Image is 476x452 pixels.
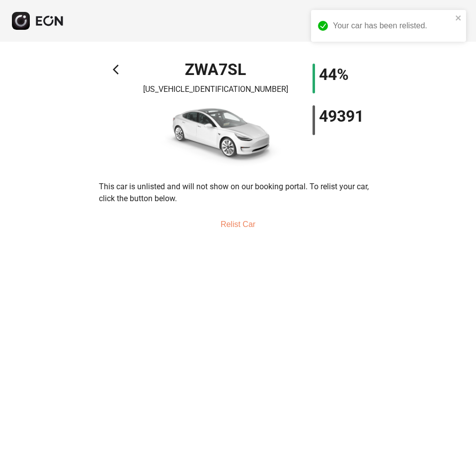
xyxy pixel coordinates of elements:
[185,64,246,75] h1: ZWA7SL
[319,69,349,80] h1: 44%
[99,181,377,205] p: This car is unlisted and will not show on our booking portal. To relist your car, click the butto...
[146,99,285,169] img: car
[113,64,125,75] span: arrow_back_ios
[455,14,462,22] button: close
[143,83,288,95] p: [US_VEHICLE_IDENTIFICATION_NUMBER]
[333,20,452,32] div: Your car has been relisted.
[319,110,364,122] h1: 49391
[209,213,267,236] button: Relist Car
